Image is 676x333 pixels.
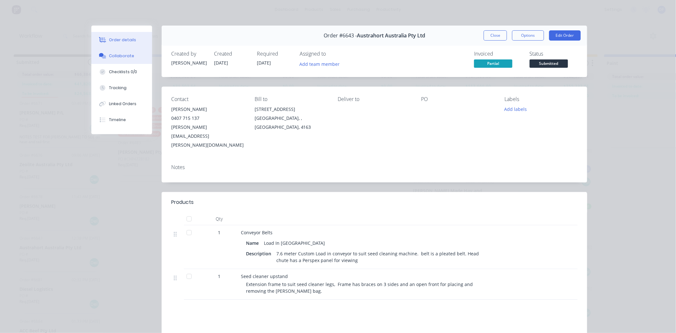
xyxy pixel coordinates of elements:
[296,59,343,68] button: Add team member
[530,59,568,69] button: Submitted
[91,80,152,96] button: Tracking
[300,59,343,68] button: Add team member
[255,105,328,132] div: [STREET_ADDRESS][GEOGRAPHIC_DATA], , [GEOGRAPHIC_DATA], 4163
[255,105,328,114] div: [STREET_ADDRESS]
[91,48,152,64] button: Collaborate
[109,85,127,91] div: Tracking
[474,51,522,57] div: Invoiced
[257,60,271,66] span: [DATE]
[241,273,288,279] span: Seed cleaner upstand
[246,238,261,248] div: Name
[171,105,244,150] div: [PERSON_NAME]0407 715 137[PERSON_NAME][EMAIL_ADDRESS][PERSON_NAME][DOMAIN_NAME]
[91,112,152,128] button: Timeline
[246,281,474,294] span: Extension frame to suit seed cleaner legs, Frame has braces on 3 sides and an open front for plac...
[218,229,220,236] span: 1
[171,114,244,123] div: 0407 715 137
[171,59,206,66] div: [PERSON_NAME]
[214,60,228,66] span: [DATE]
[91,64,152,80] button: Checklists 0/0
[484,30,507,41] button: Close
[218,273,220,280] span: 1
[109,117,126,123] div: Timeline
[474,59,512,67] span: Partial
[512,30,544,41] button: Options
[171,123,244,150] div: [PERSON_NAME][EMAIL_ADDRESS][PERSON_NAME][DOMAIN_NAME]
[338,96,411,102] div: Deliver to
[171,164,578,170] div: Notes
[214,51,249,57] div: Created
[261,238,327,248] div: Load In [GEOGRAPHIC_DATA]
[171,96,244,102] div: Contact
[255,96,328,102] div: Bill to
[246,249,274,258] div: Description
[171,105,244,114] div: [PERSON_NAME]
[109,101,137,107] div: Linked Orders
[421,96,494,102] div: PO
[109,53,134,59] div: Collaborate
[171,51,206,57] div: Created by
[530,51,578,57] div: Status
[109,69,137,75] div: Checklists 0/0
[91,96,152,112] button: Linked Orders
[274,249,486,265] div: 7.6 meter Custom Load in conveyor to suit seed cleaning machine. belt is a pleated belt. Head chu...
[91,32,152,48] button: Order details
[530,59,568,67] span: Submitted
[504,96,578,102] div: Labels
[501,105,530,113] button: Add labels
[200,213,238,225] div: Qty
[324,33,357,39] span: Order #6643 -
[300,51,364,57] div: Assigned to
[241,229,273,236] span: Conveyor Belts
[255,114,328,132] div: [GEOGRAPHIC_DATA], , [GEOGRAPHIC_DATA], 4163
[171,198,194,206] div: Products
[357,33,425,39] span: Austrahort Australia Pty Ltd
[257,51,292,57] div: Required
[109,37,136,43] div: Order details
[549,30,581,41] button: Edit Order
